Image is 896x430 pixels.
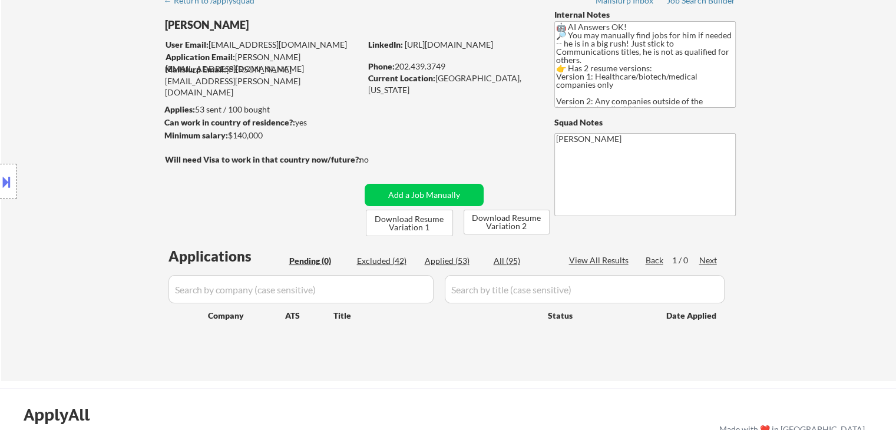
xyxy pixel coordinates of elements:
div: 1 / 0 [672,254,699,266]
div: Excluded (42) [357,255,416,267]
div: [PERSON_NAME][EMAIL_ADDRESS][DOMAIN_NAME] [166,51,361,74]
div: Back [646,254,664,266]
div: All (95) [494,255,553,267]
div: $140,000 [164,130,361,141]
div: no [359,154,393,166]
strong: LinkedIn: [368,39,403,49]
div: Internal Notes [554,9,736,21]
button: Add a Job Manually [365,184,484,206]
strong: Can work in country of residence?: [164,117,295,127]
div: Applied (53) [425,255,484,267]
div: 202.439.3749 [368,61,535,72]
div: 53 sent / 100 bought [164,104,361,115]
div: [EMAIL_ADDRESS][DOMAIN_NAME] [166,39,361,51]
div: yes [164,117,357,128]
strong: Will need Visa to work in that country now/future?: [165,154,361,164]
div: ApplyAll [24,405,103,425]
div: ATS [285,310,333,322]
div: Company [208,310,285,322]
strong: Current Location: [368,73,435,83]
div: Pending (0) [289,255,348,267]
div: Status [548,305,649,326]
strong: User Email: [166,39,209,49]
strong: Mailslurp Email: [165,64,226,74]
div: View All Results [569,254,632,266]
button: Download Resume Variation 2 [464,210,550,234]
div: [PERSON_NAME] [165,18,407,32]
div: Date Applied [666,310,718,322]
div: [GEOGRAPHIC_DATA], [US_STATE] [368,72,535,95]
div: Next [699,254,718,266]
input: Search by company (case sensitive) [168,275,434,303]
div: Applications [168,249,285,263]
input: Search by title (case sensitive) [445,275,725,303]
div: Squad Notes [554,117,736,128]
div: [PERSON_NAME][EMAIL_ADDRESS][PERSON_NAME][DOMAIN_NAME] [165,64,361,98]
a: [URL][DOMAIN_NAME] [405,39,493,49]
button: Download Resume Variation 1 [366,210,453,236]
strong: Phone: [368,61,395,71]
div: Title [333,310,537,322]
strong: Application Email: [166,52,235,62]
